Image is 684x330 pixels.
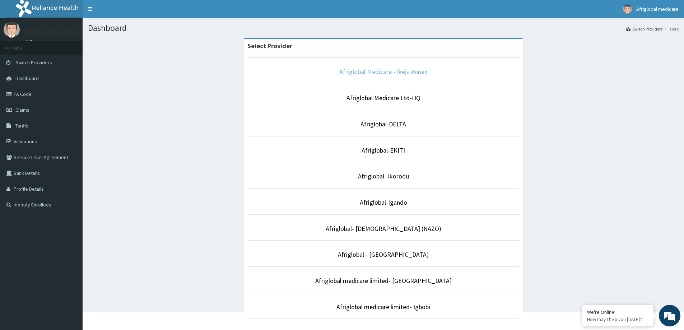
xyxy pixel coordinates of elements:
a: Afriglobal-EKITI [362,146,405,154]
strong: Select Provider [247,42,292,50]
span: Switch Providers [15,59,52,66]
div: We're Online! [587,309,648,315]
span: Afriglobal medicare [636,6,679,12]
li: Here [663,26,679,32]
a: Switch Providers [626,26,662,32]
a: Afriglobal Medicare - Ikeja Annex [339,68,427,76]
a: Afriglobal medicare limited- [GEOGRAPHIC_DATA] [315,276,452,285]
a: Online [25,39,42,44]
h1: Dashboard [88,23,679,33]
span: Dashboard [15,75,39,82]
a: Afriglobal - [GEOGRAPHIC_DATA] [338,250,429,259]
p: Afriglobal medicare [25,29,80,36]
a: Afriglobal-DELTA [360,120,406,128]
a: Afriglobal- Ikorodu [358,172,409,180]
p: How may I help you today? [587,316,648,322]
img: User Image [623,5,632,14]
a: Afriglobal- [DEMOGRAPHIC_DATA] (NAZO) [326,224,441,233]
span: Claims [15,107,29,113]
a: Afriglobal Medicare Ltd-HQ [346,94,420,102]
a: Afriglobal medicare limited- Igbobi [336,303,430,311]
span: Tariffs [15,122,28,129]
a: Afriglobal-Igando [360,198,407,206]
img: User Image [4,22,20,38]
